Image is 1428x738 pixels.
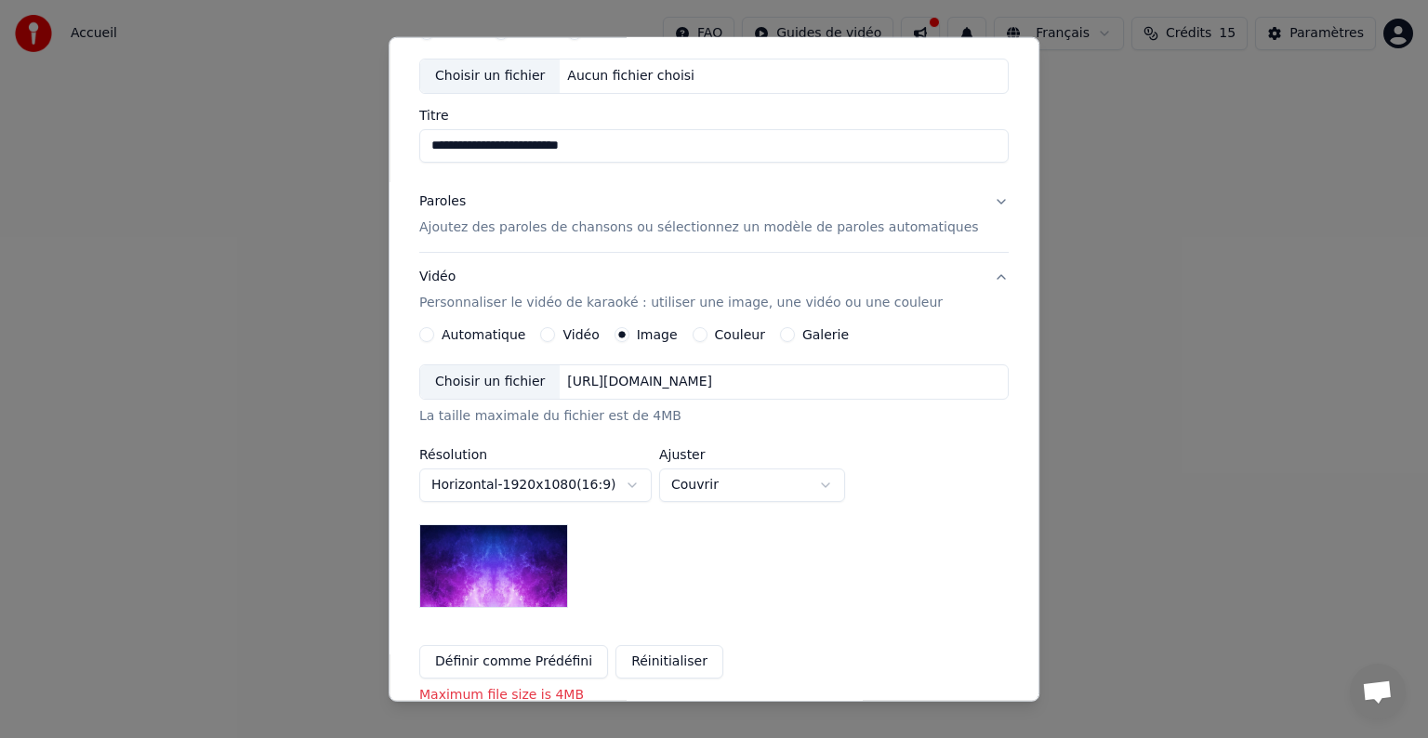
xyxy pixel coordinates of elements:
div: La taille maximale du fichier est de 4MB [419,407,1009,426]
label: Galerie [802,328,849,341]
button: Réinitialiser [615,645,723,679]
label: Image [637,328,678,341]
div: [URL][DOMAIN_NAME] [561,373,721,391]
div: Vidéo [419,268,943,312]
button: Définir comme Prédéfini [419,645,608,679]
p: Maximum file size is 4MB [419,686,1009,705]
p: Ajoutez des paroles de chansons ou sélectionnez un modèle de paroles automatiques [419,218,979,237]
div: Aucun fichier choisi [561,67,703,86]
label: Ajuster [659,448,845,461]
label: Automatique [442,328,525,341]
div: Choisir un fichier [420,365,560,399]
label: Résolution [419,448,652,461]
div: VidéoPersonnaliser le vidéo de karaoké : utiliser une image, une vidéo ou une couleur [419,327,1009,719]
label: Couleur [715,328,765,341]
button: ParolesAjoutez des paroles de chansons ou sélectionnez un modèle de paroles automatiques [419,178,1009,252]
div: Paroles [419,192,466,211]
label: Vidéo [563,328,600,341]
div: Choisir un fichier [420,59,560,93]
label: Audio [442,26,479,39]
label: Vidéo [516,26,552,39]
p: Personnaliser le vidéo de karaoké : utiliser une image, une vidéo ou une couleur [419,294,943,312]
label: URL [589,26,615,39]
button: VidéoPersonnaliser le vidéo de karaoké : utiliser une image, une vidéo ou une couleur [419,253,1009,327]
label: Titre [419,109,1009,122]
